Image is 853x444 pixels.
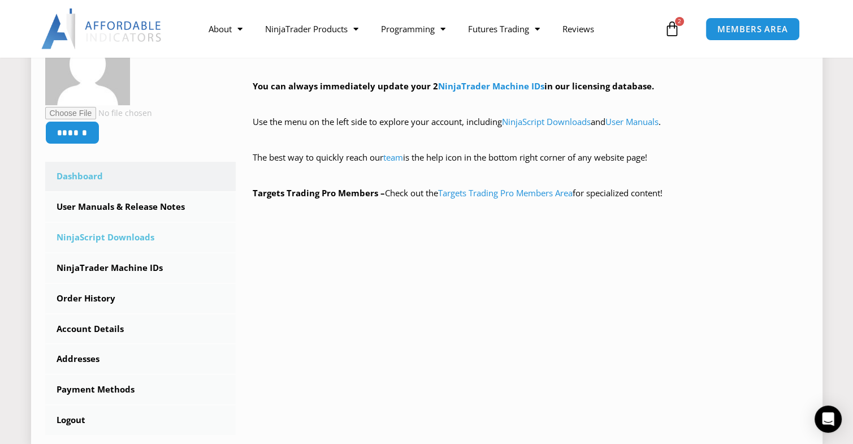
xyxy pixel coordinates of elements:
[717,25,788,33] span: MEMBERS AREA
[45,253,236,283] a: NinjaTrader Machine IDs
[253,186,808,201] p: Check out the for specialized content!
[457,16,551,42] a: Futures Trading
[647,12,697,45] a: 2
[45,192,236,222] a: User Manuals & Release Notes
[45,162,236,435] nav: Account pages
[45,314,236,344] a: Account Details
[675,17,684,26] span: 2
[605,116,659,127] a: User Manuals
[253,25,808,201] div: Hey ! Welcome to the Members Area. Thank you for being a valuable customer!
[253,114,808,146] p: Use the menu on the left side to explore your account, including and .
[45,284,236,313] a: Order History
[705,18,800,41] a: MEMBERS AREA
[45,344,236,374] a: Addresses
[45,20,130,105] img: 533609fb8e140734bf984d38e60c73e0ce4b80274586a2fc6c4ee27f7aca0022
[370,16,457,42] a: Programming
[41,8,163,49] img: LogoAI | Affordable Indicators – NinjaTrader
[253,80,654,92] strong: You can always immediately update your 2 in our licensing database.
[815,406,842,433] div: Open Intercom Messenger
[45,223,236,252] a: NinjaScript Downloads
[45,406,236,435] a: Logout
[253,150,808,182] p: The best way to quickly reach our is the help icon in the bottom right corner of any website page!
[254,16,370,42] a: NinjaTrader Products
[383,152,403,163] a: team
[438,80,544,92] a: NinjaTrader Machine IDs
[438,187,573,199] a: Targets Trading Pro Members Area
[253,187,385,199] strong: Targets Trading Pro Members –
[551,16,605,42] a: Reviews
[45,375,236,404] a: Payment Methods
[197,16,661,42] nav: Menu
[197,16,254,42] a: About
[502,116,591,127] a: NinjaScript Downloads
[45,162,236,191] a: Dashboard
